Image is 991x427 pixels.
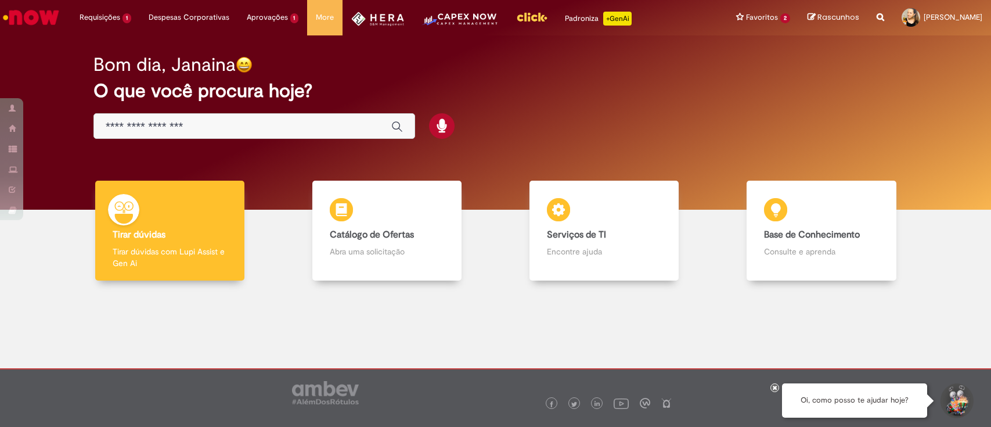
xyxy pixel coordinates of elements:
a: Tirar dúvidas Tirar dúvidas com Lupi Assist e Gen Ai [61,181,278,281]
img: logo_footer_linkedin.png [594,401,600,408]
img: ServiceNow [1,6,61,29]
span: More [316,12,334,23]
button: Iniciar Conversa de Suporte [939,383,974,418]
img: logo_footer_twitter.png [571,401,577,407]
img: CapexLogo5.png [421,12,499,35]
h2: O que você procura hoje? [93,81,898,101]
span: Requisições [80,12,120,23]
span: Despesas Corporativas [149,12,229,23]
img: logo_footer_ambev_rotulo_gray.png [292,381,359,404]
span: Favoritos [746,12,778,23]
a: Catálogo de Ofertas Abra uma solicitação [278,181,495,281]
img: logo_footer_youtube.png [614,396,629,411]
span: 2 [780,13,790,23]
p: Encontre ajuda [547,246,661,257]
div: Oi, como posso te ajudar hoje? [782,383,927,418]
a: Base de Conhecimento Consulte e aprenda [713,181,930,281]
b: Base de Conhecimento [764,229,860,241]
a: Serviços de TI Encontre ajuda [496,181,713,281]
div: Padroniza [565,12,632,26]
img: logo_footer_naosei.png [661,398,672,408]
span: 1 [290,13,299,23]
h2: Bom dia, Janaina [93,55,236,75]
p: Tirar dúvidas com Lupi Assist e Gen Ai [113,246,227,269]
b: Serviços de TI [547,229,606,241]
span: Aprovações [247,12,288,23]
img: click_logo_yellow_360x200.png [516,8,547,26]
span: 1 [122,13,131,23]
p: Abra uma solicitação [330,246,444,257]
img: HeraLogo.png [351,12,404,26]
span: Rascunhos [817,12,859,23]
img: happy-face.png [236,56,253,73]
a: Rascunhos [808,12,859,23]
b: Catálogo de Ofertas [330,229,414,241]
p: Consulte e aprenda [764,246,878,257]
p: +GenAi [603,12,632,26]
img: logo_footer_workplace.png [640,398,650,408]
span: [PERSON_NAME] [924,12,982,22]
img: logo_footer_facebook.png [549,401,554,407]
b: Tirar dúvidas [113,229,165,241]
